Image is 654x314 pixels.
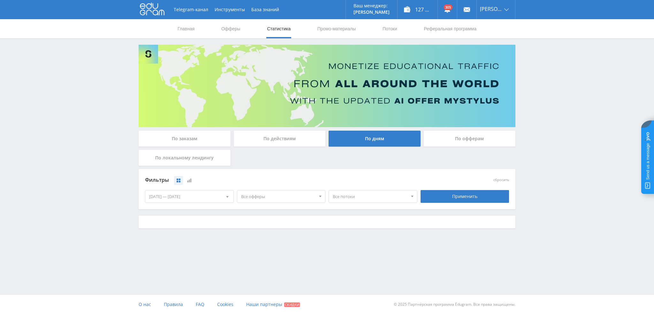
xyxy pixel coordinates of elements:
span: FAQ [196,301,204,307]
a: Промо-материалы [317,19,356,38]
span: Cookies [217,301,233,307]
span: Все офферы [241,190,316,203]
button: сбросить [493,178,509,182]
div: По офферам [424,131,516,147]
a: Cookies [217,295,233,314]
a: Наши партнеры Скидки [246,295,300,314]
div: По действиям [234,131,326,147]
div: [DATE] — [DATE] [145,190,233,203]
a: FAQ [196,295,204,314]
div: Фильтры [145,175,417,185]
a: Офферы [221,19,241,38]
div: По заказам [139,131,231,147]
div: Применить [421,190,509,203]
div: По локальному лендингу [139,150,231,166]
span: [PERSON_NAME] [480,6,502,11]
div: © 2025 Партнёрская программа Edugram. Все права защищены. [330,295,515,314]
span: О нас [139,301,151,307]
span: Все потоки [333,190,407,203]
p: [PERSON_NAME] [354,10,390,15]
span: Наши партнеры [246,301,282,307]
a: Главная [177,19,195,38]
a: Статистика [266,19,291,38]
a: Реферальная программа [423,19,477,38]
span: Скидки [284,303,300,307]
span: Правила [164,301,183,307]
a: Правила [164,295,183,314]
div: По дням [329,131,421,147]
a: Потоки [382,19,398,38]
p: Ваш менеджер: [354,3,390,8]
a: О нас [139,295,151,314]
img: Banner [139,45,515,127]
